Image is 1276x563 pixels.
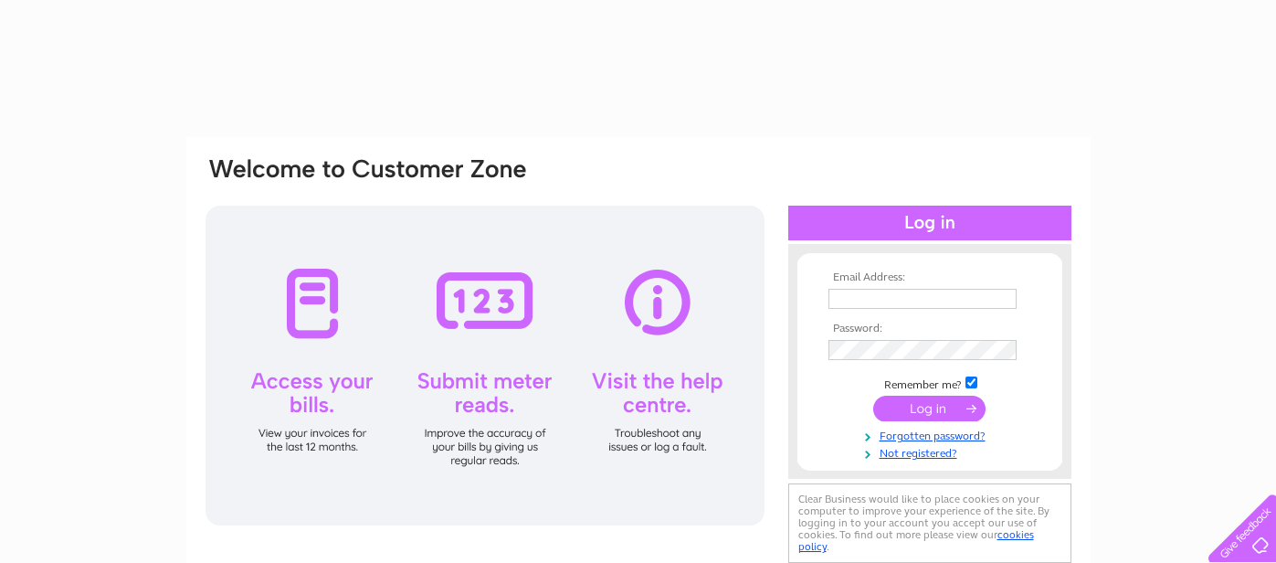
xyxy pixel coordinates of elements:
[824,374,1036,392] td: Remember me?
[873,396,986,421] input: Submit
[995,292,1009,306] img: npw-badge-icon-locked.svg
[824,323,1036,335] th: Password:
[788,483,1071,563] div: Clear Business would like to place cookies on your computer to improve your experience of the sit...
[995,343,1009,357] img: npw-badge-icon-locked.svg
[798,528,1034,553] a: cookies policy
[824,271,1036,284] th: Email Address:
[828,443,1036,461] a: Not registered?
[828,426,1036,443] a: Forgotten password?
